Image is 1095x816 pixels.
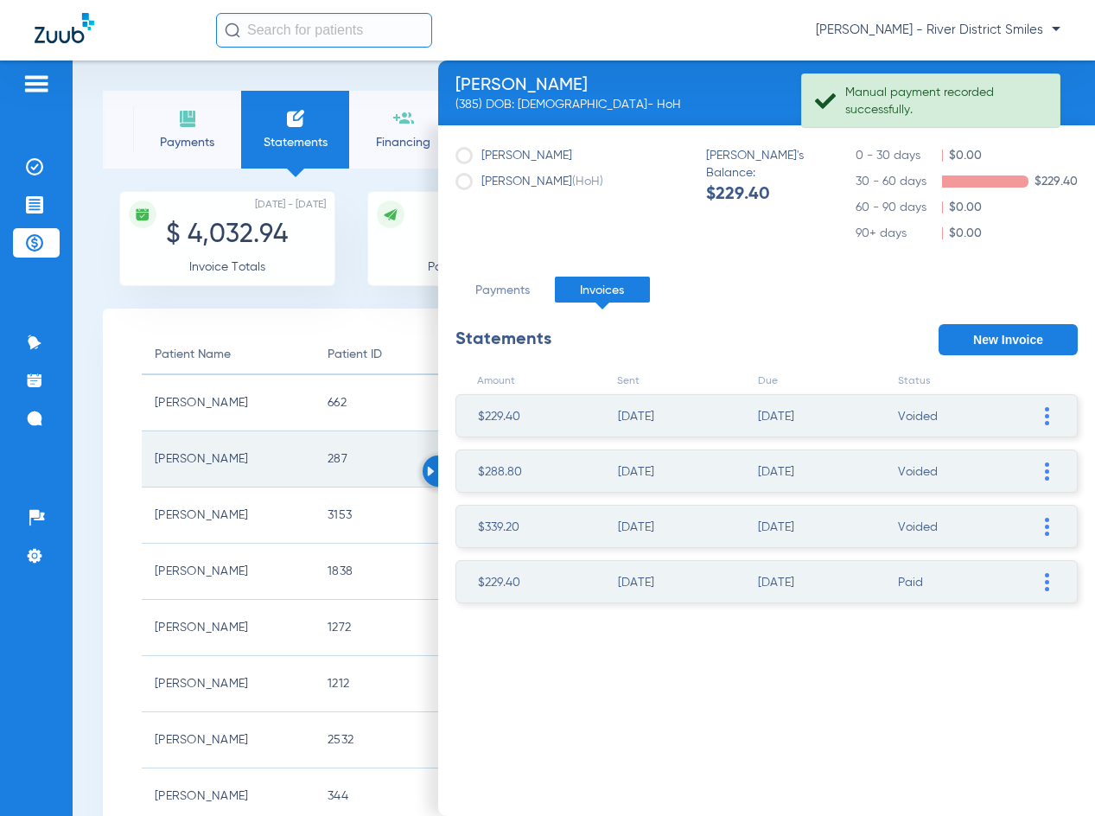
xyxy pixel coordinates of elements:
li: [DATE] [758,561,872,604]
span: [DATE] - [DATE] [255,196,326,214]
div: Manual payment recorded successfully. [845,84,1045,118]
li: [DATE] [758,395,872,438]
li: Voided [898,506,1012,549]
img: icon [383,207,398,222]
li: [DATE] [618,395,732,438]
img: group-vertical.svg [1045,518,1049,536]
td: [PERSON_NAME] [142,375,315,431]
li: $0.00 [856,147,1078,164]
td: 3153 [315,488,487,544]
li: [DATE] [758,506,872,549]
img: payments icon [177,108,198,129]
img: icon [135,207,150,222]
td: [PERSON_NAME] [142,712,315,768]
li: $229.40 [856,173,1078,190]
td: 662 [315,375,487,431]
span: Payments [146,134,228,151]
img: invoices icon [285,108,306,129]
td: [PERSON_NAME] [142,544,315,600]
button: New Invoice [939,324,1078,355]
td: 2532 [315,712,487,768]
li: $229.40 [478,561,592,604]
label: [PERSON_NAME] [455,173,603,190]
img: group-vertical.svg [1045,462,1049,481]
li: [DATE] [618,450,732,494]
div: Patient Name [155,345,302,364]
img: hamburger-icon [22,73,50,94]
img: Arrow [427,466,435,476]
span: $ 4,032.94 [166,222,288,248]
img: financing icon [393,108,414,129]
div: [PERSON_NAME]'s Balance: [706,147,827,203]
td: 1212 [315,656,487,712]
span: Patients Invoiced [428,261,523,273]
li: $288.80 [478,450,592,494]
span: Invoice Totals [189,261,265,273]
div: Patient ID [328,345,382,364]
div: [PERSON_NAME] [455,77,681,94]
label: [PERSON_NAME] [455,147,572,164]
span: Statements [254,134,336,151]
span: 90+ days [856,225,942,242]
td: [PERSON_NAME] [142,656,315,712]
li: $229.40 [478,395,592,438]
div: Statements [455,324,551,355]
span: 60 - 90 days [856,199,942,216]
li: [DATE] [758,450,872,494]
span: 30 - 60 days [856,173,942,190]
span: $229.40 [706,186,827,203]
td: [PERSON_NAME] [142,431,315,488]
td: [PERSON_NAME] [142,488,315,544]
span: (HoH) [572,175,603,188]
div: (385) DOB: [DEMOGRAPHIC_DATA] - HoH [455,96,681,113]
td: 1838 [315,544,487,600]
td: [PERSON_NAME] [142,600,315,656]
div: Patient ID [328,345,474,364]
td: 1272 [315,600,487,656]
td: 287 [315,431,487,488]
li: Invoices [555,277,650,303]
li: $339.20 [478,506,592,549]
li: Due [758,373,873,390]
li: Sent [617,373,732,390]
li: $0.00 [856,225,1078,242]
div: Patient Name [155,345,231,364]
li: [DATE] [618,506,732,549]
span: Financing [362,134,444,151]
li: Status [898,373,1013,390]
li: Voided [898,395,1012,438]
span: 0 - 30 days [856,147,942,164]
img: group-vertical.svg [1045,407,1049,425]
li: Amount [477,373,592,390]
span: [PERSON_NAME] - River District Smiles [816,22,1060,39]
li: Voided [898,450,1012,494]
li: Paid [898,561,1012,604]
input: Search for patients [216,13,432,48]
li: $0.00 [856,199,1078,216]
li: [DATE] [618,561,732,604]
img: Search Icon [225,22,240,38]
li: Payments [455,277,551,303]
img: group-vertical.svg [1045,573,1049,591]
img: Zuub Logo [35,13,94,43]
